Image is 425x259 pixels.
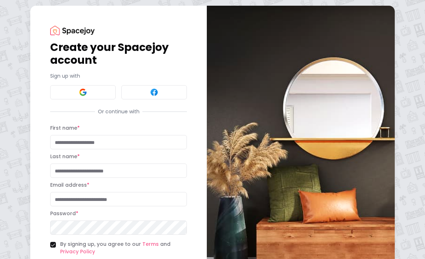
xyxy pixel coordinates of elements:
p: Sign up with [50,72,187,79]
label: Email address [50,181,89,188]
img: Spacejoy Logo [50,26,95,35]
a: Privacy Policy [60,248,95,255]
h1: Create your Spacejoy account [50,41,187,67]
label: Last name [50,153,80,160]
img: Google signin [79,88,87,97]
label: First name [50,124,80,131]
img: Facebook signin [150,88,158,97]
span: Or continue with [95,108,142,115]
label: By signing up, you agree to our and [60,240,187,255]
label: Password [50,210,78,217]
a: Terms [142,240,159,248]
